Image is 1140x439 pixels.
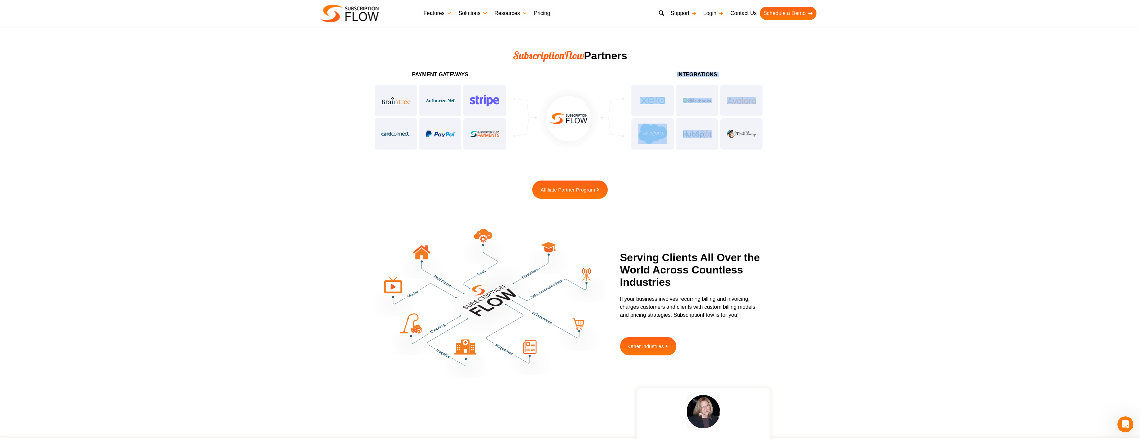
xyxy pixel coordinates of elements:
[3,3,119,21] div: Open Intercom Messenger
[537,87,600,150] img: subscriptionflow
[760,7,816,20] a: Schedule a Demo
[620,251,765,288] h2: Serving Clients All Over the World Across Countless Industries
[700,7,727,20] a: Login
[727,7,760,20] a: Contact Us
[620,337,677,355] a: Other Industries
[7,6,100,11] div: Need help?
[374,229,607,378] img: We boost businesses all over the world across countless industries
[513,49,584,62] span: SubscriptionFlow
[7,11,100,18] div: The team will reply as soon as they can
[541,187,595,192] span: Affiliate Partner Program
[321,5,379,22] img: Subscriptionflow
[667,7,700,20] a: Support
[532,181,608,199] a: Affiliate Partner Program
[1117,416,1133,432] iframe: Intercom live chat
[628,344,664,349] span: Other Industries
[630,72,764,77] h3: integrations
[374,72,507,77] h3: Payment Gateways
[491,7,530,20] a: Resources
[455,7,491,20] a: Solutions
[687,395,720,428] img: testimonial
[620,295,765,319] p: If your business involves recurring billing and invoicing, charges customers and clients with cus...
[420,7,455,20] a: Features
[404,49,737,62] h2: Partners
[531,7,554,20] a: Pricing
